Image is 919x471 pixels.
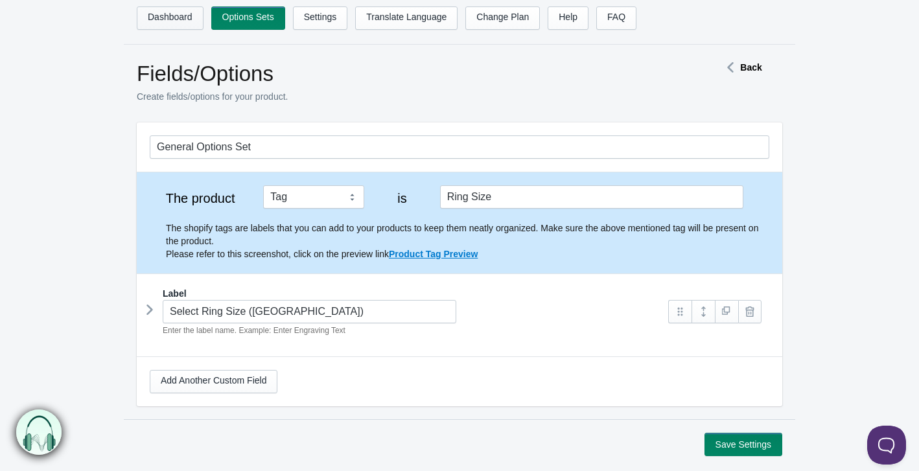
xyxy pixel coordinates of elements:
[596,6,636,30] a: FAQ
[137,90,675,103] p: Create fields/options for your product.
[150,192,251,205] label: The product
[137,6,204,30] a: Dashboard
[166,222,769,260] p: The shopify tags are labels that you can add to your products to keep them neatly organized. Make...
[377,192,428,205] label: is
[150,135,769,159] input: General Options Set
[465,6,540,30] a: Change Plan
[211,6,285,30] a: Options Sets
[150,370,277,393] a: Add Another Custom Field
[355,6,458,30] a: Translate Language
[16,409,62,455] img: bxm.png
[867,426,906,465] iframe: Toggle Customer Support
[704,433,782,456] button: Save Settings
[548,6,588,30] a: Help
[389,249,478,259] a: Product Tag Preview
[721,62,762,73] a: Back
[740,62,762,73] strong: Back
[163,326,345,335] em: Enter the label name. Example: Enter Engraving Text
[293,6,348,30] a: Settings
[137,61,675,87] h1: Fields/Options
[163,287,187,300] label: Label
